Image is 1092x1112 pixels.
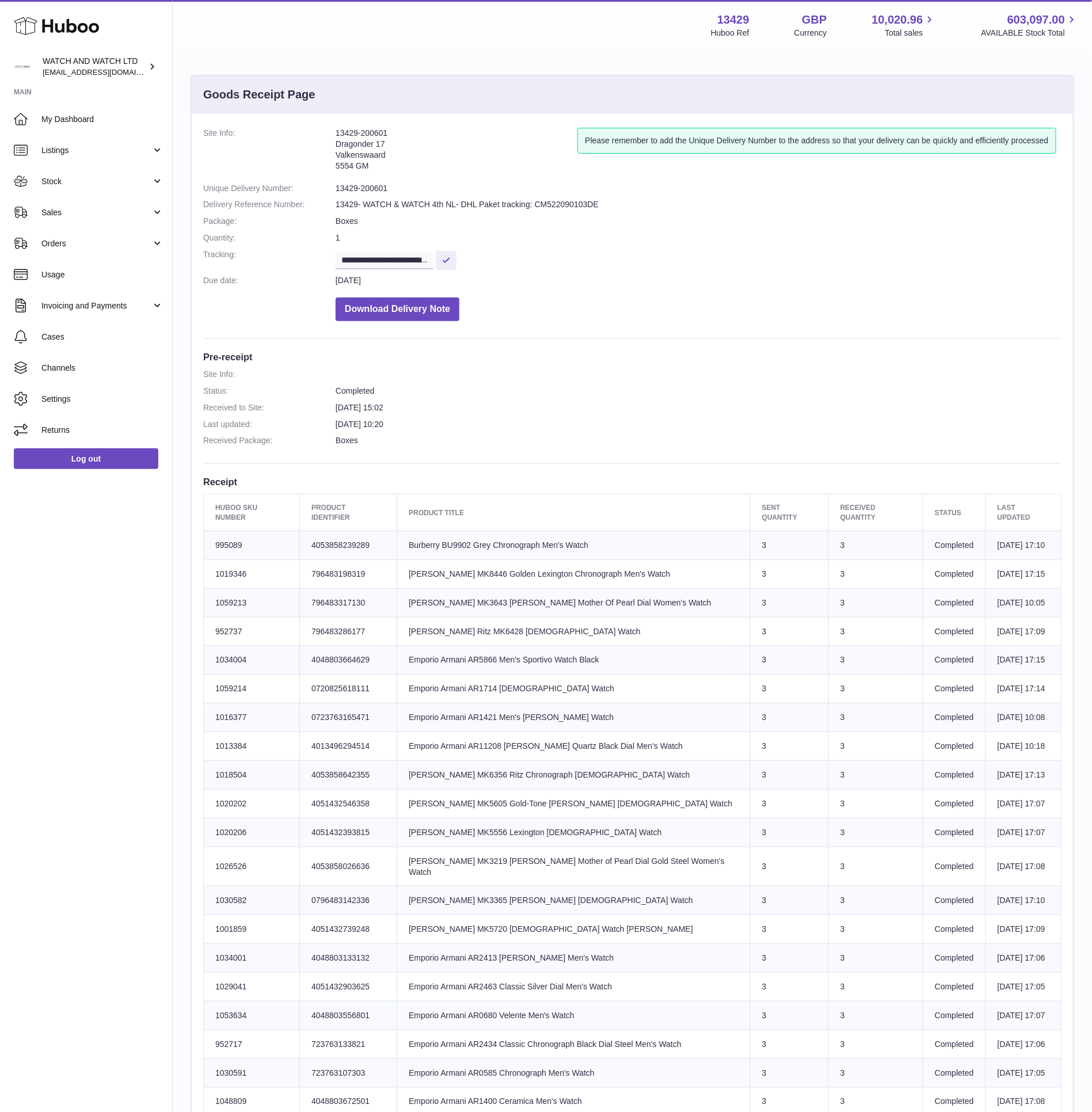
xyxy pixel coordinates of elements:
[336,128,577,177] address: 13429-200601 Dragonder 17 Valkenswaard 5554 GM
[41,425,163,436] span: Returns
[750,732,828,761] td: 3
[986,494,1061,531] th: Last updated
[300,617,397,646] td: 796483286177
[203,87,315,102] h3: Goods Receipt Page
[204,675,300,703] td: 1059214
[204,1058,300,1087] td: 1030591
[204,1030,300,1058] td: 952717
[336,435,1061,446] dd: Boxes
[828,588,923,617] td: 3
[828,886,923,915] td: 3
[828,915,923,944] td: 3
[923,675,986,703] td: Completed
[923,818,986,847] td: Completed
[872,12,936,39] a: 10,020.96 Total sales
[986,617,1061,646] td: [DATE] 17:09
[828,703,923,732] td: 3
[204,760,300,789] td: 1018504
[923,617,986,646] td: Completed
[397,531,751,559] td: Burberry BU9902 Grey Chronograph Men's Watch
[43,56,146,78] div: WATCH AND WATCH LTD
[923,1001,986,1030] td: Completed
[828,559,923,588] td: 3
[986,760,1061,789] td: [DATE] 17:13
[204,494,300,531] th: Huboo SKU Number
[750,531,828,559] td: 3
[204,703,300,732] td: 1016377
[750,1001,828,1030] td: 3
[43,67,169,77] span: [EMAIL_ADDRESS][DOMAIN_NAME]
[397,818,751,847] td: [PERSON_NAME] MK5556 Lexington [DEMOGRAPHIC_DATA] Watch
[203,386,336,397] dt: Status:
[204,944,300,973] td: 1034001
[203,233,336,243] dt: Quantity:
[986,847,1061,886] td: [DATE] 17:08
[750,1058,828,1087] td: 3
[750,847,828,886] td: 3
[204,559,300,588] td: 1019346
[986,588,1061,617] td: [DATE] 10:05
[203,183,336,194] dt: Unique Delivery Number:
[300,886,397,915] td: 0796483142336
[923,1058,986,1087] td: Completed
[336,298,459,321] button: Download Delivery Note
[336,199,1061,210] dd: 13429- WATCH & WATCH 4th NL- DHL Paket tracking: CM522090103DE
[397,1058,751,1087] td: Emporio Armani AR0585 Chronograph Men's Watch
[828,646,923,675] td: 3
[300,1058,397,1087] td: 723763107303
[397,588,751,617] td: [PERSON_NAME] MK3643 [PERSON_NAME] Mother Of Pearl Dial Women's Watch
[203,369,336,380] dt: Site Info:
[397,559,751,588] td: [PERSON_NAME] MK8446 Golden Lexington Chronograph Men's Watch
[204,646,300,675] td: 1034004
[923,886,986,915] td: Completed
[204,915,300,944] td: 1001859
[41,114,163,125] span: My Dashboard
[14,448,158,469] a: Log out
[750,703,828,732] td: 3
[300,732,397,761] td: 4013496294514
[300,675,397,703] td: 0720825618111
[981,28,1078,39] span: AVAILABLE Stock Total
[203,216,336,227] dt: Package:
[885,28,936,39] span: Total sales
[300,646,397,675] td: 4048803664629
[828,531,923,559] td: 3
[872,12,923,28] span: 10,020.96
[397,944,751,973] td: Emporio Armani AR2413 [PERSON_NAME] Men's Watch
[986,818,1061,847] td: [DATE] 17:07
[828,1058,923,1087] td: 3
[203,249,336,269] dt: Tracking:
[923,915,986,944] td: Completed
[981,12,1078,39] a: 603,097.00 AVAILABLE Stock Total
[203,475,1061,488] h3: Receipt
[203,435,336,446] dt: Received Package:
[204,818,300,847] td: 1020206
[986,1001,1061,1030] td: [DATE] 17:07
[397,973,751,1001] td: Emporio Armani AR2463 Classic Silver Dial Men's Watch
[300,588,397,617] td: 796483317130
[41,269,163,280] span: Usage
[204,886,300,915] td: 1030582
[300,760,397,789] td: 4053858642355
[750,818,828,847] td: 3
[828,675,923,703] td: 3
[300,944,397,973] td: 4048803133132
[397,703,751,732] td: Emporio Armani AR1421 Men's [PERSON_NAME] Watch
[828,847,923,886] td: 3
[300,1030,397,1058] td: 723763133821
[828,732,923,761] td: 3
[203,419,336,430] dt: Last updated:
[794,28,827,39] div: Currency
[204,789,300,818] td: 1020202
[923,944,986,973] td: Completed
[41,207,151,218] span: Sales
[923,847,986,886] td: Completed
[986,675,1061,703] td: [DATE] 17:14
[336,275,1061,286] dd: [DATE]
[397,675,751,703] td: Emporio Armani AR1714 [DEMOGRAPHIC_DATA] Watch
[986,732,1061,761] td: [DATE] 10:18
[41,394,163,405] span: Settings
[336,419,1061,430] dd: [DATE] 10:20
[986,944,1061,973] td: [DATE] 17:06
[204,973,300,1001] td: 1029041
